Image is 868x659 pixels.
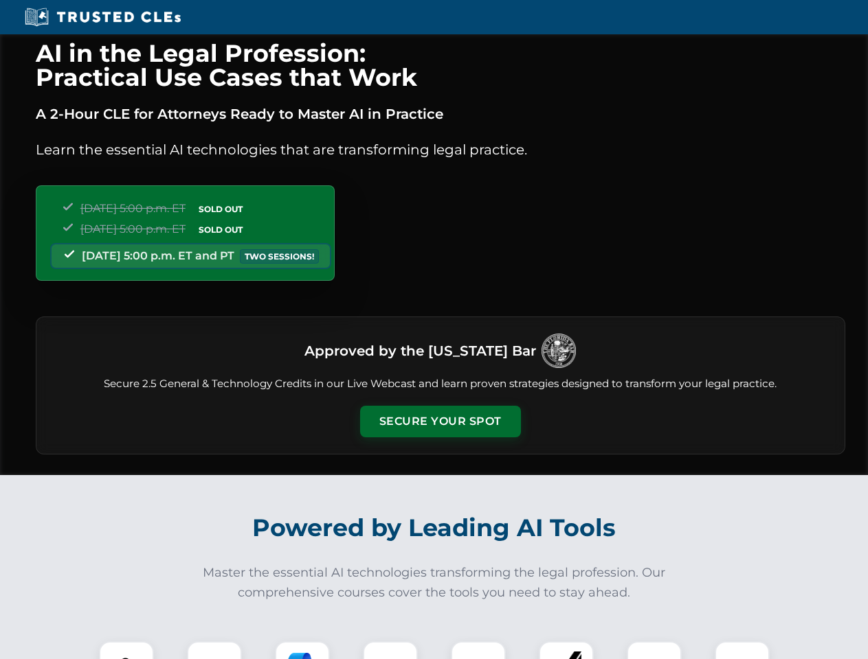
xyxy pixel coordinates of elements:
span: [DATE] 5:00 p.m. ET [80,222,186,235]
span: SOLD OUT [194,202,247,216]
p: A 2-Hour CLE for Attorneys Ready to Master AI in Practice [36,103,845,125]
img: Trusted CLEs [21,7,185,27]
p: Secure 2.5 General & Technology Credits in our Live Webcast and learn proven strategies designed ... [53,376,828,392]
span: SOLD OUT [194,222,247,237]
p: Learn the essential AI technologies that are transforming legal practice. [36,139,845,161]
h2: Powered by Leading AI Tools [54,504,815,552]
button: Secure Your Spot [360,406,521,437]
h1: AI in the Legal Profession: Practical Use Cases that Work [36,41,845,89]
p: Master the essential AI technologies transforming the legal profession. Our comprehensive courses... [194,563,675,603]
span: [DATE] 5:00 p.m. ET [80,202,186,215]
img: Logo [542,334,576,368]
h3: Approved by the [US_STATE] Bar [304,338,536,363]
